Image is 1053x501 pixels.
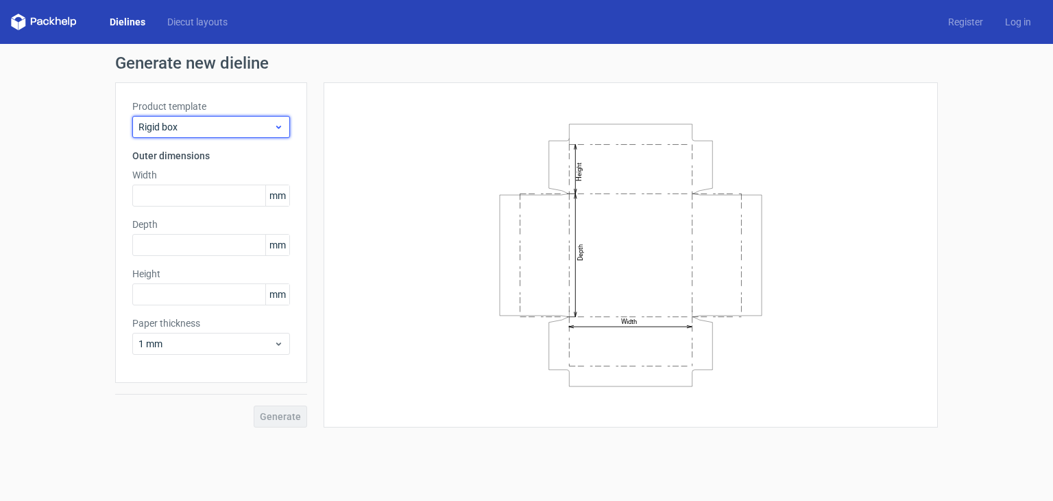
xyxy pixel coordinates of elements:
[994,15,1042,29] a: Log in
[265,185,289,206] span: mm
[575,162,583,180] text: Height
[621,318,637,325] text: Width
[132,100,290,113] label: Product template
[132,316,290,330] label: Paper thickness
[138,120,274,134] span: Rigid box
[132,168,290,182] label: Width
[577,244,584,260] text: Depth
[265,235,289,255] span: mm
[138,337,274,351] span: 1 mm
[156,15,239,29] a: Diecut layouts
[132,267,290,281] label: Height
[265,284,289,305] span: mm
[132,149,290,163] h3: Outer dimensions
[132,218,290,231] label: Depth
[115,55,938,71] h1: Generate new dieline
[99,15,156,29] a: Dielines
[937,15,994,29] a: Register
